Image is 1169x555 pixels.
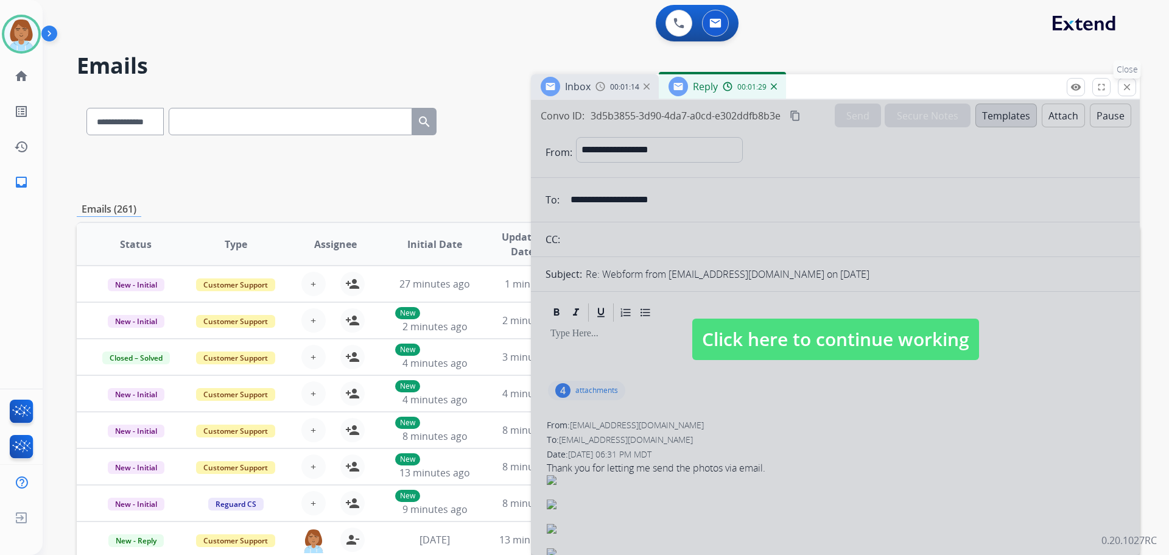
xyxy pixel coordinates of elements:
p: New [395,453,420,465]
img: avatar [4,17,38,51]
p: 0.20.1027RC [1101,533,1157,548]
mat-icon: person_add [345,277,360,291]
span: New - Initial [108,461,164,474]
button: + [301,308,326,333]
span: New - Initial [108,278,164,291]
span: + [311,459,316,474]
span: 2 minutes ago [502,314,567,327]
span: New - Initial [108,388,164,401]
mat-icon: remove_red_eye [1070,82,1081,93]
mat-icon: person_add [345,350,360,364]
span: + [311,350,316,364]
mat-icon: person_add [345,313,360,328]
span: + [311,313,316,328]
mat-icon: person_remove [345,532,360,547]
mat-icon: close [1122,82,1132,93]
span: Customer Support [196,425,275,437]
mat-icon: person_add [345,459,360,474]
span: Assignee [314,237,357,252]
span: Type [225,237,247,252]
span: Customer Support [196,352,275,364]
span: 27 minutes ago [399,277,470,291]
p: Emails (261) [77,202,141,217]
span: Status [120,237,152,252]
mat-icon: search [417,115,432,129]
span: 4 minutes ago [502,387,567,400]
span: 4 minutes ago [402,356,468,370]
span: New - Initial [108,498,164,511]
button: + [301,491,326,515]
span: New - Reply [108,534,164,547]
span: Reply [693,80,718,93]
span: + [311,496,316,511]
span: Customer Support [196,315,275,328]
span: Closed – Solved [102,352,170,364]
span: 3 minutes ago [502,350,567,364]
span: + [311,423,316,437]
span: 9 minutes ago [402,503,468,516]
mat-icon: list_alt [14,104,29,119]
p: New [395,344,420,356]
mat-icon: home [14,69,29,83]
span: Reguard CS [208,498,264,511]
span: Customer Support [196,461,275,474]
mat-icon: fullscreen [1096,82,1107,93]
mat-icon: history [14,140,29,154]
span: + [311,386,316,401]
span: Customer Support [196,388,275,401]
p: Close [1114,60,1141,79]
p: New [395,490,420,502]
span: Customer Support [196,534,275,547]
p: New [395,417,420,429]
span: 8 minutes ago [502,497,567,510]
span: Customer Support [196,278,275,291]
button: + [301,345,326,369]
button: + [301,272,326,296]
span: New - Initial [108,425,164,437]
p: New [395,380,420,392]
mat-icon: person_add [345,386,360,401]
button: + [301,454,326,479]
span: [DATE] [420,533,450,546]
span: Initial Date [407,237,462,252]
p: New [395,307,420,319]
mat-icon: person_add [345,496,360,511]
span: Click here to continue working [692,319,979,360]
span: 1 minute ago [505,277,565,291]
h2: Emails [77,54,1140,78]
mat-icon: inbox [14,175,29,189]
span: 13 minutes ago [399,466,470,479]
span: 00:01:14 [610,82,639,92]
span: New - Initial [108,315,164,328]
img: agent-avatar [301,528,326,553]
span: 13 minutes ago [499,533,570,546]
span: 8 minutes ago [402,430,468,443]
span: 4 minutes ago [402,393,468,406]
span: 8 minutes ago [502,423,567,437]
span: Updated Date [495,230,550,259]
span: + [311,277,316,291]
span: 8 minutes ago [502,460,567,473]
button: + [301,381,326,406]
button: Close [1118,78,1136,96]
span: Inbox [565,80,591,93]
span: 00:01:29 [737,82,767,92]
mat-icon: person_add [345,423,360,437]
button: + [301,418,326,442]
span: 2 minutes ago [402,320,468,333]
